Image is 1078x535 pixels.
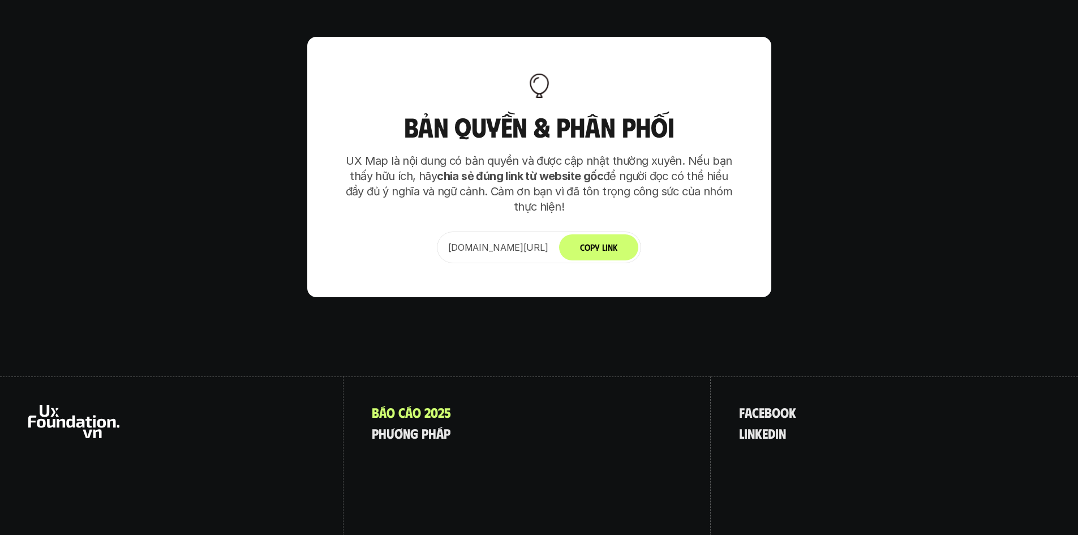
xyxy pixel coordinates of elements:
span: c [752,405,759,420]
span: ơ [394,426,403,440]
span: d [768,426,775,440]
span: 2 [438,405,444,420]
span: f [739,405,745,420]
p: [DOMAIN_NAME][URL] [448,241,548,254]
a: Báocáo2025 [372,405,451,420]
span: B [372,405,379,420]
span: p [422,426,428,440]
span: á [436,426,444,440]
span: a [745,405,752,420]
span: b [765,405,772,420]
span: i [744,426,748,440]
a: linkedin [739,426,786,440]
span: e [762,426,768,440]
span: o [413,405,421,420]
span: á [405,405,413,420]
span: i [775,426,779,440]
span: 0 [431,405,438,420]
p: UX Map là nội dung có bản quyền và được cập nhật thường xuyên. Nếu bạn thấy hữu ích, hãy để người... [341,153,737,215]
span: p [444,426,450,440]
a: facebook [739,405,796,420]
span: o [780,405,789,420]
span: p [372,426,379,440]
span: n [748,426,755,440]
span: ư [386,426,394,440]
a: phươngpháp [372,426,450,440]
button: Copy Link [559,234,638,260]
span: n [403,426,410,440]
span: k [789,405,796,420]
span: c [398,405,405,420]
span: 2 [424,405,431,420]
strong: chia sẻ đúng link từ website gốc [437,169,603,183]
span: h [379,426,386,440]
span: g [410,426,418,440]
span: á [379,405,386,420]
span: 5 [444,405,451,420]
span: o [386,405,395,420]
span: k [755,426,762,440]
span: n [779,426,786,440]
span: l [739,426,744,440]
span: e [759,405,765,420]
h3: Bản quyền & Phân phối [341,112,737,142]
span: h [428,426,436,440]
span: o [772,405,780,420]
